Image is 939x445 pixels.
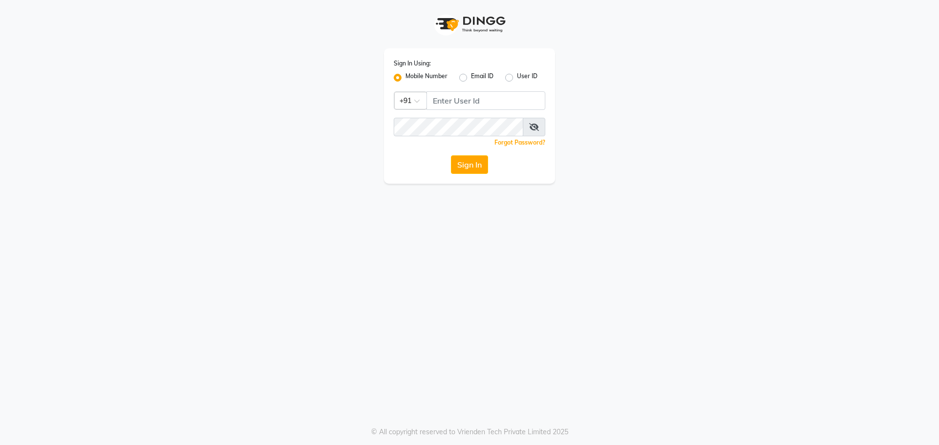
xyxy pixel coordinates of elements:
input: Username [394,118,523,136]
button: Sign In [451,155,488,174]
a: Forgot Password? [494,139,545,146]
label: Sign In Using: [394,59,431,68]
input: Username [426,91,545,110]
label: Email ID [471,72,493,84]
label: User ID [517,72,537,84]
img: logo1.svg [430,10,509,39]
label: Mobile Number [405,72,447,84]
